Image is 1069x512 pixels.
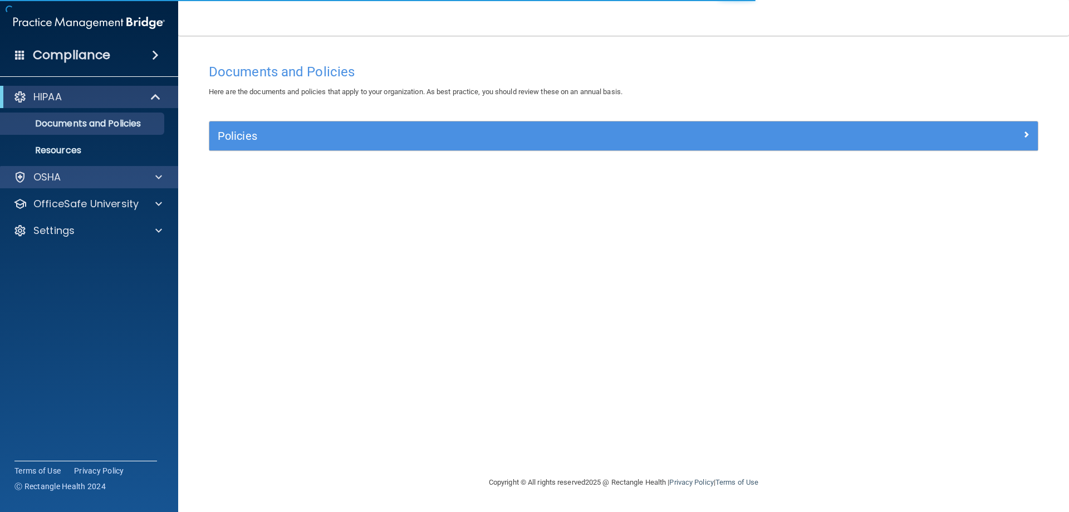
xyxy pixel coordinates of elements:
a: Settings [13,224,162,237]
a: HIPAA [13,90,161,104]
span: Ⓒ Rectangle Health 2024 [14,481,106,492]
p: HIPAA [33,90,62,104]
a: Policies [218,127,1029,145]
span: Here are the documents and policies that apply to your organization. As best practice, you should... [209,87,622,96]
img: PMB logo [13,12,165,34]
h4: Compliance [33,47,110,63]
a: OSHA [13,170,162,184]
p: Settings [33,224,75,237]
a: Terms of Use [715,478,758,486]
h4: Documents and Policies [209,65,1038,79]
h5: Policies [218,130,822,142]
p: Documents and Policies [7,118,159,129]
p: OfficeSafe University [33,197,139,211]
a: Privacy Policy [74,465,124,476]
a: Terms of Use [14,465,61,476]
div: Copyright © All rights reserved 2025 @ Rectangle Health | | [420,465,827,500]
p: Resources [7,145,159,156]
p: OSHA [33,170,61,184]
a: OfficeSafe University [13,197,162,211]
a: Privacy Policy [669,478,713,486]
